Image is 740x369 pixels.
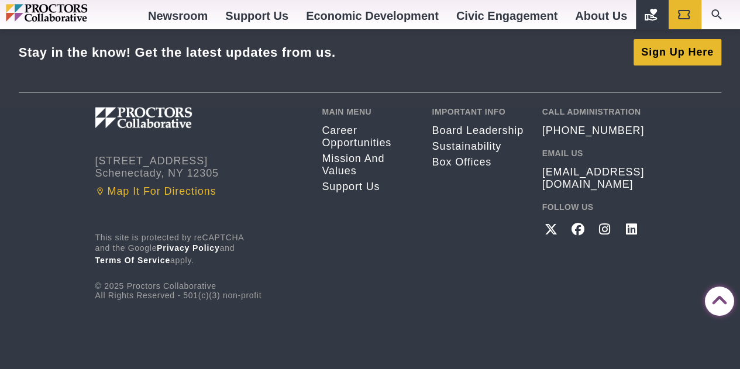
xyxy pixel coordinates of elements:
a: Mission and Values [322,153,414,177]
img: Proctors logo [95,107,253,128]
a: Board Leadership [432,125,524,137]
a: Back to Top [705,287,728,311]
a: Support Us [322,181,414,193]
a: [PHONE_NUMBER] [542,125,644,137]
h2: Main Menu [322,107,414,116]
h2: Call Administration [542,107,645,116]
a: Box Offices [432,156,524,168]
a: Map it for directions [95,185,305,198]
a: Terms of Service [95,256,171,265]
p: This site is protected by reCAPTCHA and the Google and apply. [95,233,305,267]
div: © 2025 Proctors Collaborative All Rights Reserved - 501(c)(3) non-profit [95,233,305,300]
a: [EMAIL_ADDRESS][DOMAIN_NAME] [542,166,645,191]
h2: Important Info [432,107,524,116]
a: Sustainability [432,140,524,153]
img: Proctors logo [6,4,137,22]
h2: Email Us [542,149,645,158]
h2: Follow Us [542,202,645,212]
div: Stay in the know! Get the latest updates from us. [19,44,336,60]
a: Sign Up Here [634,39,722,65]
a: Privacy Policy [157,243,220,253]
address: [STREET_ADDRESS] Schenectady, NY 12305 [95,155,305,180]
a: Career opportunities [322,125,414,149]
